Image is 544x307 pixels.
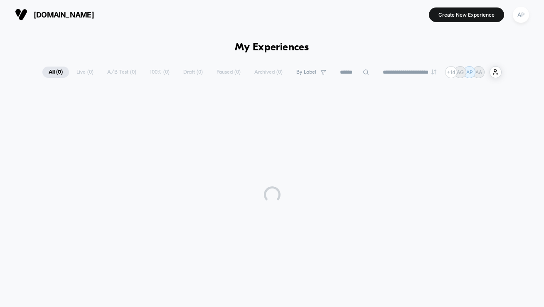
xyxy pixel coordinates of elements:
[510,6,532,23] button: AP
[429,7,504,22] button: Create New Experience
[466,69,473,75] p: AP
[42,67,69,78] span: All ( 0 )
[15,8,27,21] img: Visually logo
[475,69,482,75] p: AA
[235,42,309,54] h1: My Experiences
[457,69,464,75] p: AG
[34,10,94,19] span: [DOMAIN_NAME]
[513,7,529,23] div: AP
[445,66,457,78] div: + 14
[431,69,436,74] img: end
[296,69,316,75] span: By Label
[12,8,96,21] button: [DOMAIN_NAME]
